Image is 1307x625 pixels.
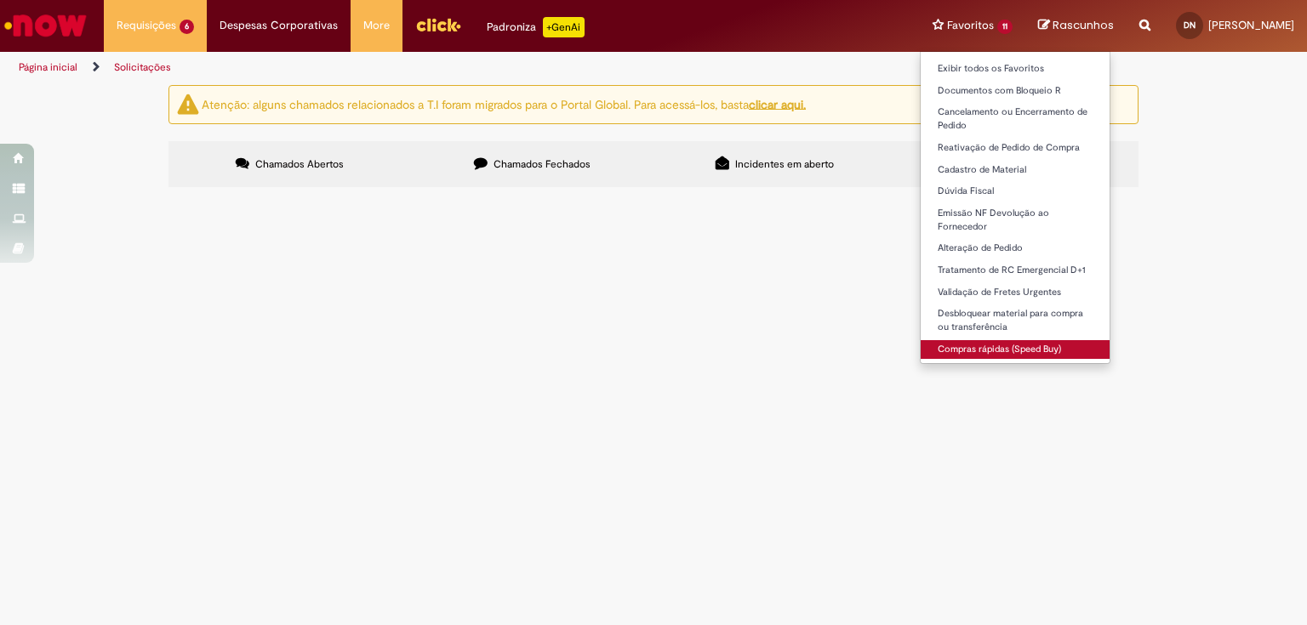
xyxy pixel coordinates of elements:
a: Reativação de Pedido de Compra [921,139,1110,157]
span: Chamados Abertos [255,157,344,171]
a: Tratamento de RC Emergencial D+1 [921,261,1110,280]
span: Favoritos [947,17,994,34]
a: Dúvida Fiscal [921,182,1110,201]
a: Compras rápidas (Speed Buy) [921,340,1110,359]
span: More [363,17,390,34]
ul: Favoritos [920,51,1110,364]
img: click_logo_yellow_360x200.png [415,12,461,37]
span: Chamados Fechados [494,157,591,171]
a: Cancelamento ou Encerramento de Pedido [921,103,1110,134]
a: Validação de Fretes Urgentes [921,283,1110,302]
a: Página inicial [19,60,77,74]
img: ServiceNow [2,9,89,43]
p: +GenAi [543,17,585,37]
div: Padroniza [487,17,585,37]
span: 6 [180,20,194,34]
a: Desbloquear material para compra ou transferência [921,304,1110,336]
span: Despesas Corporativas [220,17,338,34]
a: Cadastro de Material [921,161,1110,179]
a: Exibir todos os Favoritos [921,60,1110,78]
a: Alteração de Pedido [921,239,1110,258]
a: Solicitações [114,60,171,74]
span: Incidentes em aberto [735,157,834,171]
a: Documentos com Bloqueio R [921,82,1110,100]
a: clicar aqui. [749,96,806,111]
span: [PERSON_NAME] [1208,18,1294,32]
span: Rascunhos [1053,17,1114,33]
a: Rascunhos [1038,18,1114,34]
span: Requisições [117,17,176,34]
a: Emissão NF Devolução ao Fornecedor [921,204,1110,236]
span: DN [1184,20,1196,31]
ul: Trilhas de página [13,52,859,83]
ng-bind-html: Atenção: alguns chamados relacionados a T.I foram migrados para o Portal Global. Para acessá-los,... [202,96,806,111]
span: 11 [997,20,1013,34]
